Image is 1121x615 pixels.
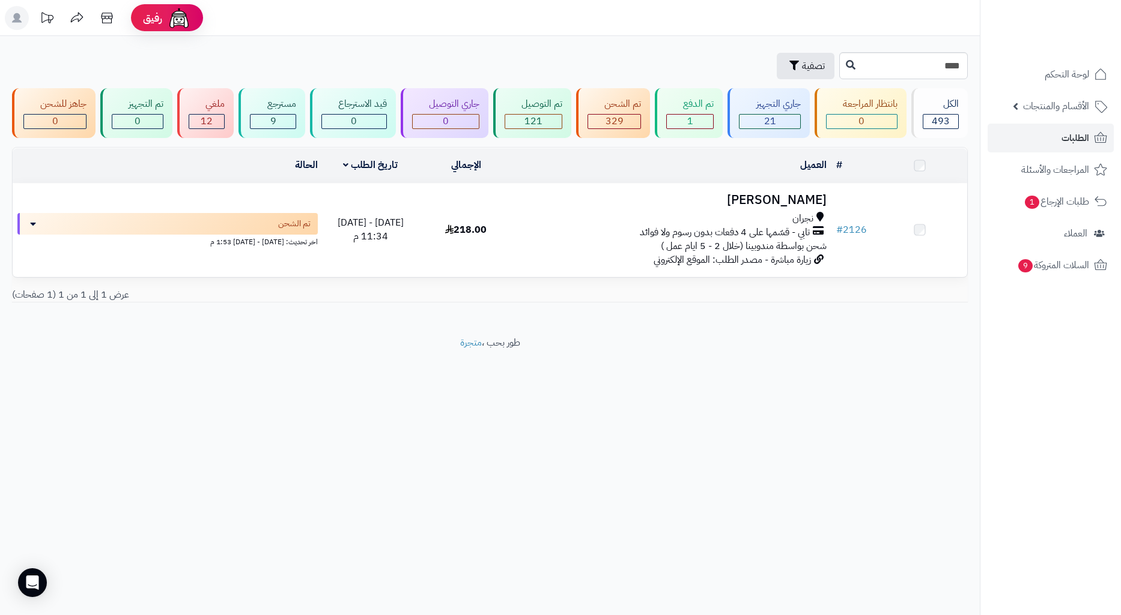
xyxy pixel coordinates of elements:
a: جاهز للشحن 0 [10,88,98,138]
a: الطلبات [988,124,1114,152]
span: 0 [443,114,449,128]
span: 1 [687,114,693,128]
div: عرض 1 إلى 1 من 1 (1 صفحات) [3,288,490,302]
span: طلبات الإرجاع [1024,193,1089,210]
span: [DATE] - [DATE] 11:34 م [338,215,404,244]
a: # [836,158,842,172]
a: متجرة [460,335,482,350]
span: العملاء [1064,225,1087,242]
span: زيارة مباشرة - مصدر الطلب: الموقع الإلكتروني [654,253,811,267]
span: السلات المتروكة [1017,257,1089,274]
a: تم التجهيز 0 [98,88,175,138]
div: الكل [923,97,959,111]
a: المراجعات والأسئلة [988,155,1114,184]
span: 9 [1018,259,1033,272]
div: Open Intercom Messenger [18,568,47,597]
a: مسترجع 9 [236,88,307,138]
div: قيد الاسترجاع [321,97,387,111]
div: 329 [588,115,640,128]
div: 121 [505,115,562,128]
div: تم التوصيل [505,97,562,111]
div: جاري التجهيز [739,97,800,111]
span: تصفية [802,59,825,73]
a: طلبات الإرجاع1 [988,187,1114,216]
span: 493 [932,114,950,128]
span: 1 [1025,196,1039,209]
h3: [PERSON_NAME] [518,193,827,207]
span: 0 [135,114,141,128]
a: السلات المتروكة9 [988,251,1114,280]
a: جاري التجهيز 21 [725,88,812,138]
a: ملغي 12 [175,88,236,138]
a: تحديثات المنصة [32,6,62,33]
a: جاري التوصيل 0 [398,88,491,138]
div: جاري التوصيل [412,97,479,111]
img: logo-2.png [1039,34,1110,59]
div: 0 [112,115,163,128]
a: تم التوصيل 121 [491,88,574,138]
a: العميل [800,158,827,172]
a: الكل493 [909,88,970,138]
div: 12 [189,115,224,128]
div: جاهز للشحن [23,97,87,111]
div: ملغي [189,97,225,111]
a: قيد الاسترجاع 0 [308,88,398,138]
a: تم الشحن 329 [574,88,652,138]
span: 12 [201,114,213,128]
a: تاريخ الطلب [343,158,398,172]
div: 21 [740,115,800,128]
div: اخر تحديث: [DATE] - [DATE] 1:53 م [17,235,318,247]
div: 0 [322,115,386,128]
a: #2126 [836,223,867,237]
img: ai-face.png [167,6,191,30]
span: 0 [858,114,864,128]
span: تابي - قسّمها على 4 دفعات بدون رسوم ولا فوائد [640,226,810,239]
button: تصفية [777,53,834,79]
div: 0 [24,115,86,128]
div: 9 [251,115,295,128]
span: 121 [524,114,542,128]
span: تم الشحن [278,218,311,230]
span: لوحة التحكم [1045,66,1089,83]
span: # [836,223,843,237]
span: نجران [792,212,813,226]
a: العملاء [988,219,1114,248]
div: تم الشحن [588,97,641,111]
span: 9 [270,114,276,128]
div: 0 [827,115,897,128]
div: 1 [667,115,713,128]
a: الحالة [295,158,318,172]
span: 0 [52,114,58,128]
a: بانتظار المراجعة 0 [812,88,909,138]
div: تم التجهيز [112,97,163,111]
span: رفيق [143,11,162,25]
span: 218.00 [445,223,487,237]
span: 0 [351,114,357,128]
a: تم الدفع 1 [652,88,725,138]
a: لوحة التحكم [988,60,1114,89]
span: شحن بواسطة مندوبينا (خلال 2 - 5 ايام عمل ) [661,239,827,253]
div: 0 [413,115,479,128]
div: بانتظار المراجعة [826,97,898,111]
span: الأقسام والمنتجات [1023,98,1089,115]
span: المراجعات والأسئلة [1021,161,1089,178]
a: الإجمالي [451,158,481,172]
div: تم الدفع [666,97,714,111]
div: مسترجع [250,97,296,111]
span: الطلبات [1062,130,1089,146]
span: 21 [764,114,776,128]
span: 329 [606,114,624,128]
